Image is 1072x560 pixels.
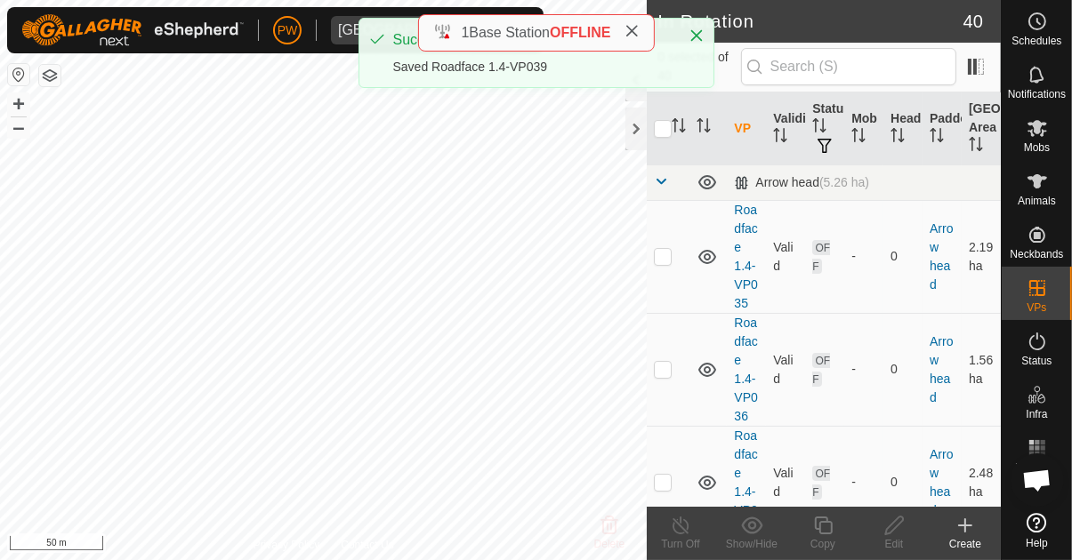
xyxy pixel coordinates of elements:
[851,247,876,266] div: -
[930,334,953,404] a: Arrow head
[341,537,393,553] a: Contact Us
[930,447,953,517] a: Arrow head
[766,92,805,165] th: Validity
[254,537,320,553] a: Privacy Policy
[645,536,716,552] div: Turn Off
[550,25,610,40] span: OFFLINE
[805,92,844,165] th: Status
[766,313,805,426] td: Valid
[469,25,550,40] span: Base Station
[773,131,787,145] p-sorticon: Activate to sort
[734,428,757,536] a: Roadface 1.4-VP037
[883,200,923,313] td: 0
[851,360,876,379] div: -
[278,21,298,40] span: PW
[851,473,876,492] div: -
[766,200,805,313] td: Valid
[1015,462,1059,473] span: Heatmap
[969,140,983,154] p-sorticon: Activate to sort
[716,536,787,552] div: Show/Hide
[393,58,671,76] div: Saved Roadface 1.4-VP039
[930,131,944,145] p-sorticon: Activate to sort
[8,64,29,85] button: Reset Map
[923,92,962,165] th: Paddock
[1012,36,1061,46] span: Schedules
[819,175,869,189] span: (5.26 ha)
[1024,142,1050,153] span: Mobs
[1002,506,1072,556] a: Help
[1027,302,1046,313] span: VPs
[891,131,905,145] p-sorticon: Activate to sort
[21,14,244,46] img: Gallagher Logo
[727,92,766,165] th: VP
[812,240,830,274] span: OFF
[734,203,757,310] a: Roadface 1.4-VP035
[963,8,983,35] span: 40
[787,536,858,552] div: Copy
[812,466,830,500] span: OFF
[8,116,29,138] button: –
[1008,89,1066,100] span: Notifications
[930,221,953,292] a: Arrow head
[8,93,29,115] button: +
[672,121,686,135] p-sorticon: Activate to sort
[331,16,494,44] span: Kawhia Farm
[844,92,883,165] th: Mob
[883,426,923,539] td: 0
[734,316,757,423] a: Roadface 1.4-VP036
[883,313,923,426] td: 0
[962,92,1001,165] th: [GEOGRAPHIC_DATA] Area
[1021,356,1052,366] span: Status
[741,48,956,85] input: Search (S)
[1026,538,1048,548] span: Help
[962,426,1001,539] td: 2.48 ha
[697,121,711,135] p-sorticon: Activate to sort
[393,29,671,51] div: Success
[858,536,930,552] div: Edit
[1011,453,1064,507] div: Open chat
[962,313,1001,426] td: 1.56 ha
[1018,196,1056,206] span: Animals
[39,65,60,86] button: Map Layers
[684,23,709,48] button: Close
[883,92,923,165] th: Head
[851,131,866,145] p-sorticon: Activate to sort
[1026,409,1047,420] span: Infra
[812,353,830,387] span: OFF
[338,23,487,37] div: [GEOGRAPHIC_DATA]
[766,426,805,539] td: Valid
[1010,249,1063,260] span: Neckbands
[461,25,469,40] span: 1
[734,175,869,190] div: Arrow head
[812,121,826,135] p-sorticon: Activate to sort
[657,11,963,32] h2: In Rotation
[962,200,1001,313] td: 2.19 ha
[930,536,1001,552] div: Create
